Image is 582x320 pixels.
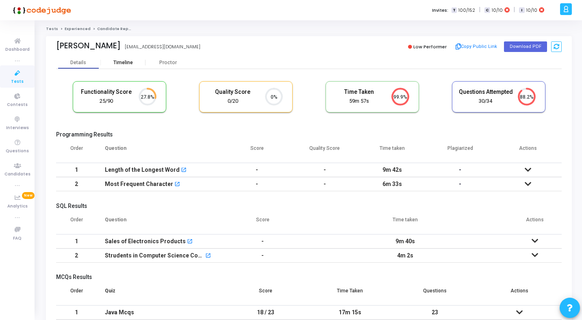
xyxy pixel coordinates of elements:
th: Time taken [302,212,508,234]
th: Quiz [97,283,223,305]
th: Quality Score [291,140,359,163]
span: 100/152 [458,7,475,14]
th: Score [223,140,291,163]
div: 25/90 [79,97,134,105]
th: Question [97,140,223,163]
a: Tests [46,26,58,31]
th: Time taken [358,140,426,163]
h5: Time Taken [332,89,387,95]
div: Timeline [113,60,133,66]
mat-icon: open_in_new [181,168,187,173]
img: logo [10,2,71,18]
div: [PERSON_NAME] [56,41,121,50]
div: 17m 15s [316,306,384,319]
span: | [514,6,515,14]
div: Length of the Longest Word [105,163,180,177]
div: [EMAIL_ADDRESS][DOMAIN_NAME] [125,43,200,50]
div: Sales of Electronics Products [105,235,186,248]
div: Details [70,60,86,66]
label: Invites: [432,7,448,14]
td: - [223,177,291,191]
span: Tests [11,78,24,85]
div: Proctor [145,60,190,66]
th: Score [223,283,308,305]
span: T [452,7,457,13]
span: Dashboard [5,46,30,53]
h5: Functionality Score [79,89,134,95]
td: 9m 40s [302,234,508,249]
td: - [223,249,302,263]
td: 1 [56,234,97,249]
td: 23 [393,305,477,320]
span: FAQ [13,235,22,242]
span: New [22,192,35,199]
td: 2 [56,177,97,191]
td: 9m 42s [358,163,426,177]
span: Contests [7,102,28,108]
span: Questions [6,148,29,155]
td: - [223,163,291,177]
div: 30/34 [458,97,513,105]
h5: Questions Attempted [458,89,513,95]
a: Experienced [65,26,91,31]
mat-icon: open_in_new [187,239,193,245]
div: Java Mcqs [105,306,215,319]
span: 10/10 [492,7,503,14]
td: 2 [56,249,97,263]
th: Plagiarized [426,140,494,163]
span: | [479,6,480,14]
span: I [519,7,524,13]
h5: Programming Results [56,131,562,138]
th: Questions [393,283,477,305]
span: Candidate Report [97,26,135,31]
th: Order [56,140,97,163]
div: 59m 57s [332,97,387,105]
span: Low Performer [413,43,447,50]
th: Time Taken [308,283,392,305]
th: Order [56,283,97,305]
span: - [459,181,461,187]
h5: Quality Score [206,89,260,95]
span: Analytics [7,203,28,210]
th: Question [97,212,223,234]
td: - [291,163,359,177]
td: 1 [56,305,97,320]
nav: breadcrumb [46,26,572,32]
button: Download PDF [504,41,547,52]
span: - [459,166,461,173]
td: 18 / 23 [223,305,308,320]
div: Most Frequent Character [105,177,173,191]
span: Interviews [6,125,29,132]
th: Actions [508,212,562,234]
button: Copy Public Link [453,41,500,53]
div: 0/20 [206,97,260,105]
td: - [291,177,359,191]
span: 10/10 [526,7,537,14]
span: C [484,7,490,13]
td: 6m 33s [358,177,426,191]
div: Strudents in Computer Science Course [105,249,204,262]
td: 4m 2s [302,249,508,263]
th: Actions [494,140,562,163]
th: Actions [477,283,562,305]
mat-icon: open_in_new [205,253,211,259]
td: - [223,234,302,249]
h5: SQL Results [56,203,562,210]
th: Order [56,212,97,234]
mat-icon: open_in_new [174,182,180,188]
h5: MCQs Results [56,274,562,281]
span: Candidates [4,171,30,178]
td: 1 [56,163,97,177]
th: Score [223,212,302,234]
